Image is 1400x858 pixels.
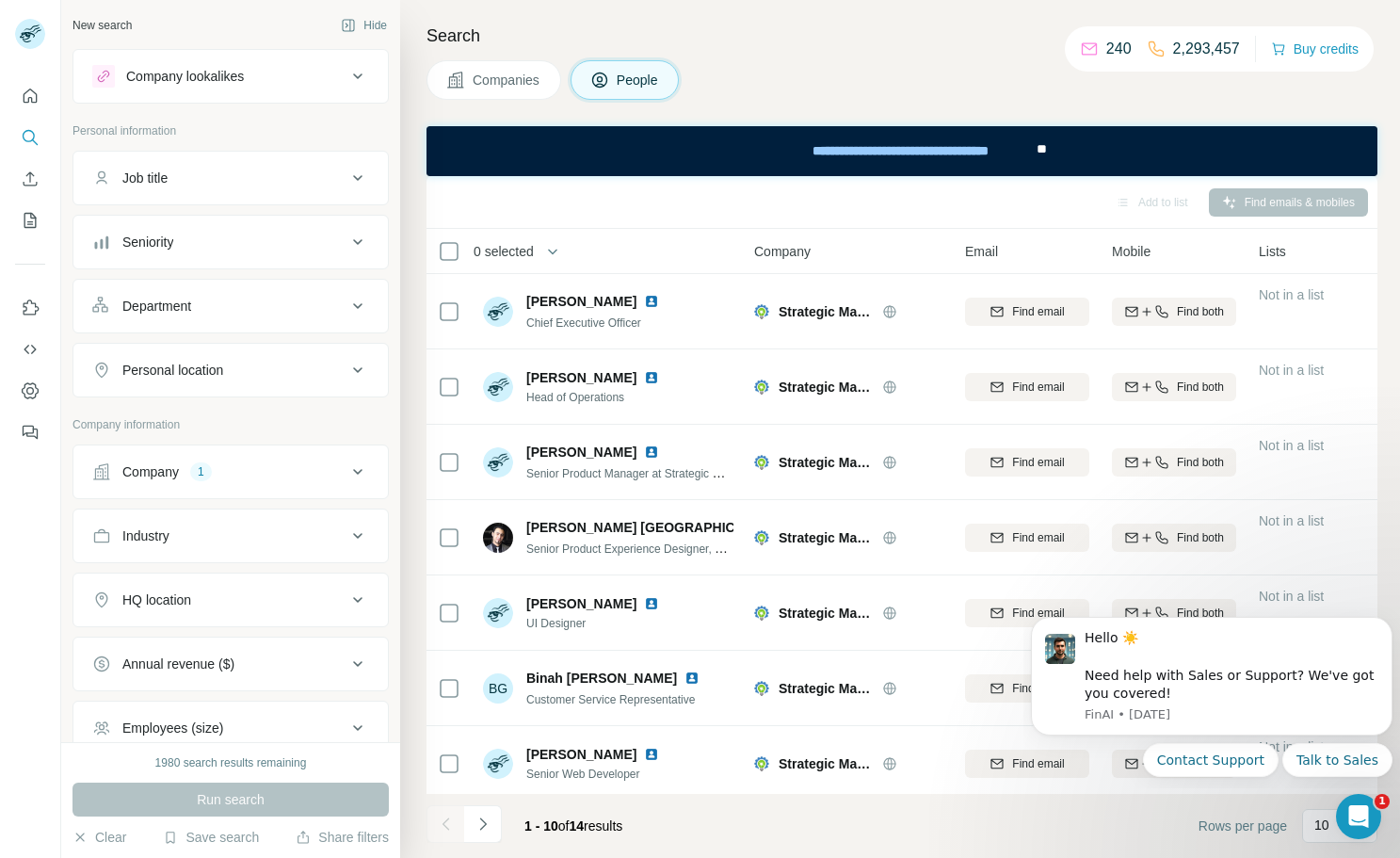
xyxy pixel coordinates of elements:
[526,693,695,706] span: Customer Service Representative
[483,372,513,402] img: Avatar
[122,719,223,737] div: Employees (size)
[779,528,873,547] span: Strategic Marketer
[1012,680,1064,697] span: Find email
[15,121,45,154] button: Search
[965,599,1089,627] button: Find email
[526,594,636,613] span: [PERSON_NAME]
[526,745,636,764] span: [PERSON_NAME]
[122,655,234,673] div: Annual revenue ($)
[73,283,388,329] button: Department
[1012,605,1064,622] span: Find email
[754,380,769,395] img: Logo of Strategic Marketer
[15,291,45,325] button: Use Surfe on LinkedIn
[1177,379,1224,396] span: Find both
[426,23,1377,49] h4: Search
[684,671,700,686] img: LinkedIn logo
[1375,794,1390,809] span: 1
[73,577,388,623] button: HQ location
[155,754,307,771] div: 1980 search results remaining
[1012,454,1064,471] span: Find email
[473,71,541,89] span: Companies
[72,17,132,34] div: New search
[1259,589,1324,604] span: Not in a list
[1112,373,1236,401] button: Find both
[965,373,1089,401] button: Find email
[754,606,769,621] img: Logo of Strategic Marketer
[524,818,622,834] span: results
[1259,287,1324,302] span: Not in a list
[526,292,636,311] span: [PERSON_NAME]
[754,530,769,545] img: Logo of Strategic Marketer
[644,445,659,460] img: LinkedIn logo
[190,463,212,480] div: 1
[122,526,169,545] div: Industry
[15,79,45,113] button: Quick start
[526,465,778,480] span: Senior Product Manager at Strategic Marketer, Inc
[779,604,873,623] span: Strategic Marketer
[73,449,388,494] button: Company1
[617,71,660,89] span: People
[1259,242,1286,261] span: Lists
[779,453,873,472] span: Strategic Marketer
[1112,524,1236,552] button: Find both
[644,596,659,611] img: LinkedIn logo
[1012,529,1064,546] span: Find email
[73,513,388,559] button: Industry
[779,302,873,321] span: Strategic Marketer
[72,416,389,433] p: Company information
[483,447,513,478] img: Avatar
[296,828,389,847] button: Share filters
[483,598,513,628] img: Avatar
[483,297,513,327] img: Avatar
[73,348,388,393] button: Personal location
[15,162,45,196] button: Enrich CSV
[644,294,659,309] img: LinkedIn logo
[163,828,259,847] button: Save search
[1271,36,1359,62] button: Buy credits
[1177,454,1224,471] span: Find both
[1106,38,1132,60] p: 240
[965,298,1089,326] button: Find email
[15,415,45,449] button: Feedback
[779,754,873,773] span: Strategic Marketer
[1112,298,1236,326] button: Find both
[526,443,636,461] span: [PERSON_NAME]
[1012,755,1064,772] span: Find email
[1199,817,1287,835] span: Rows per page
[526,541,904,556] span: Senior Product Experience Designer, Design & Front-End Dev. Teams Lead
[526,518,781,537] span: [PERSON_NAME] [GEOGRAPHIC_DATA]
[122,462,179,481] div: Company
[779,378,873,397] span: Strategic Marketer
[526,766,667,783] span: Senior Web Developer
[1314,816,1329,834] p: 10
[1112,448,1236,477] button: Find both
[644,370,659,385] img: LinkedIn logo
[1259,513,1324,528] span: Not in a list
[965,448,1089,477] button: Find email
[426,126,1377,176] iframe: Banner
[526,669,677,688] span: Binah [PERSON_NAME]
[474,242,534,261] span: 0 selected
[1259,363,1324,378] span: Not in a list
[73,641,388,687] button: Annual revenue ($)
[72,828,126,847] button: Clear
[754,242,811,261] span: Company
[965,674,1089,703] button: Find email
[644,747,659,762] img: LinkedIn logo
[122,169,168,187] div: Job title
[570,818,585,834] span: 14
[483,749,513,779] img: Avatar
[965,242,998,261] span: Email
[328,11,400,40] button: Hide
[73,705,388,751] button: Employees (size)
[15,203,45,237] button: My lists
[965,750,1089,778] button: Find email
[779,679,873,698] span: Strategic Marketer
